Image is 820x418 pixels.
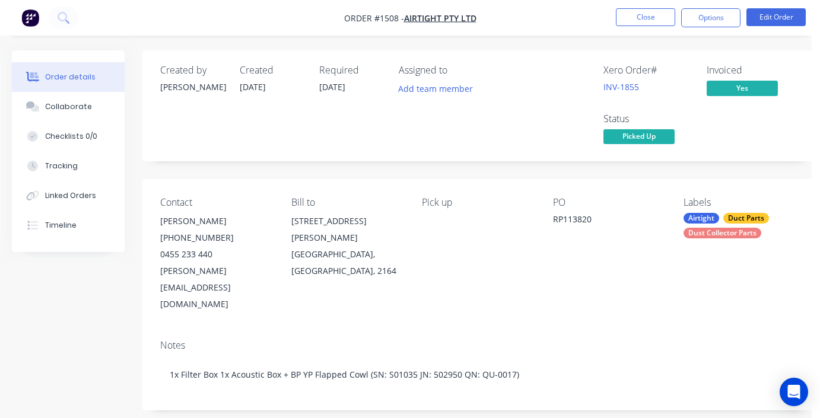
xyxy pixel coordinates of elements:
div: 1x Filter Box 1x Acoustic Box + BP YP Flapped Cowl (SN: S01035 JN: 502950 QN: QU-0017) [160,356,796,393]
button: Collaborate [12,92,125,122]
div: Created [240,65,305,76]
button: Linked Orders [12,181,125,210]
div: Checklists 0/0 [45,131,97,142]
div: Invoiced [707,65,796,76]
span: Yes [707,81,778,95]
div: Required [319,65,384,76]
span: [DATE] [319,81,345,92]
span: [DATE] [240,81,266,92]
button: Options [681,8,740,27]
button: Add team member [399,81,479,97]
span: Order #1508 - [344,12,404,24]
button: Timeline [12,210,125,240]
div: [PERSON_NAME][PHONE_NUMBER]0455 233 440[PERSON_NAME][EMAIL_ADDRESS][DOMAIN_NAME] [160,213,272,312]
div: Open Intercom Messenger [780,378,808,406]
div: Tracking [45,161,78,171]
div: Duct Parts [723,213,769,224]
div: PO [553,197,665,208]
div: Xero Order # [603,65,692,76]
div: Airtight [684,213,719,224]
div: Dust Collector Parts [684,228,761,238]
div: Assigned to [399,65,517,76]
img: Factory [21,9,39,27]
div: Contact [160,197,272,208]
button: Add team member [392,81,479,97]
span: Picked Up [603,129,675,144]
button: Tracking [12,151,125,181]
div: Linked Orders [45,190,96,201]
div: [GEOGRAPHIC_DATA], [GEOGRAPHIC_DATA], 2164 [291,246,403,279]
a: INV-1855 [603,81,639,92]
button: Order details [12,62,125,92]
div: Created by [160,65,225,76]
div: 0455 233 440 [160,246,272,263]
div: [STREET_ADDRESS][PERSON_NAME] [291,213,403,246]
div: Timeline [45,220,77,231]
div: [PERSON_NAME] [160,81,225,93]
button: Checklists 0/0 [12,122,125,151]
div: Bill to [291,197,403,208]
a: Airtight Pty Ltd [404,12,476,24]
div: [PERSON_NAME] [160,213,272,229]
div: Status [603,113,692,125]
button: Edit Order [746,8,806,26]
div: Pick up [422,197,534,208]
div: Collaborate [45,101,92,112]
button: Close [616,8,675,26]
div: Notes [160,340,796,351]
div: [STREET_ADDRESS][PERSON_NAME][GEOGRAPHIC_DATA], [GEOGRAPHIC_DATA], 2164 [291,213,403,279]
div: Labels [684,197,796,208]
button: Picked Up [603,129,675,147]
div: Order details [45,72,96,82]
div: [PERSON_NAME][EMAIL_ADDRESS][DOMAIN_NAME] [160,263,272,312]
div: RP113820 [553,213,665,229]
div: [PHONE_NUMBER] [160,229,272,246]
